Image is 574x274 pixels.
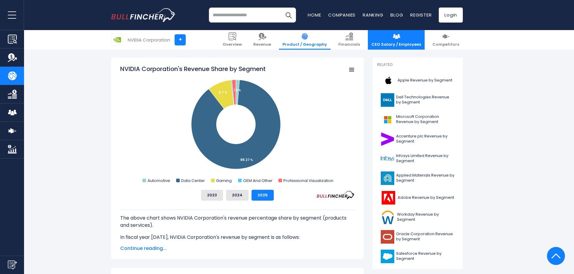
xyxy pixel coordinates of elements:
img: ORCL logo [381,230,394,244]
a: Companies [328,12,356,18]
a: Go to homepage [111,8,176,22]
a: Apple Revenue by Segment [377,72,458,89]
a: Overview [219,30,246,50]
img: bullfincher logo [111,8,176,22]
button: 2025 [252,190,274,201]
a: Register [410,12,432,18]
a: Product / Geography [279,30,331,50]
span: Oracle Corporation Revenue by Segment [396,232,455,242]
a: Salesforce Revenue by Segment [377,248,458,265]
a: Financials [335,30,364,50]
span: Dell Technologies Revenue by Segment [396,95,455,105]
img: AAPL logo [381,74,396,87]
span: CEO Salary / Employees [371,42,421,47]
img: WDAY logo [381,211,395,224]
span: Salesforce Revenue by Segment [396,251,455,261]
span: Overview [223,42,242,47]
span: Continue reading... [120,245,355,252]
a: Revenue [250,30,275,50]
a: Infosys Limited Revenue by Segment [377,150,458,167]
p: Related [377,62,458,67]
tspan: 8.7 % [219,90,227,95]
span: Revenue [253,42,271,47]
a: Workday Revenue by Segment [377,209,458,226]
text: Gaming [216,178,232,183]
span: Microsoft Corporation Revenue by Segment [396,114,455,125]
img: INFY logo [381,152,394,165]
a: Microsoft Corporation Revenue by Segment [377,111,458,128]
a: Login [439,8,463,23]
a: Dell Technologies Revenue by Segment [377,92,458,108]
p: In fiscal year [DATE], NVIDIA Corporation's revenue by segment is as follows: [120,234,355,241]
span: Product / Geography [282,42,327,47]
text: Automotive [148,178,170,183]
span: Adobe Revenue by Segment [398,195,454,200]
tspan: 1.3 % [234,88,241,92]
text: Data Center [181,178,205,183]
a: Ranking [363,12,383,18]
span: Competitors [432,42,459,47]
tspan: NVIDIA Corporation's Revenue Share by Segment [120,65,266,73]
tspan: 88.27 % [240,158,253,162]
button: 2024 [226,190,249,201]
text: OEM And Other [243,178,273,183]
a: Accenture plc Revenue by Segment [377,131,458,147]
button: 2023 [201,190,223,201]
span: Apple Revenue by Segment [398,78,452,83]
img: CRM logo [381,250,394,263]
div: NVIDIA Corporation [128,36,170,43]
img: MSFT logo [381,113,394,126]
img: ADBE logo [381,191,396,205]
a: CEO Salary / Employees [368,30,425,50]
span: Applied Materials Revenue by Segment [396,173,455,183]
span: Infosys Limited Revenue by Segment [396,153,455,164]
a: Adobe Revenue by Segment [377,189,458,206]
a: + [175,34,186,45]
a: Applied Materials Revenue by Segment [377,170,458,186]
img: DELL logo [381,93,394,107]
button: Search [281,8,296,23]
p: The above chart shows NVIDIA Corporation's revenue percentage share by segment (products and serv... [120,214,355,229]
span: Financials [338,42,360,47]
a: Blog [390,12,403,18]
span: Accenture plc Revenue by Segment [396,134,455,144]
a: Competitors [429,30,463,50]
a: Home [308,12,321,18]
img: AMAT logo [381,171,394,185]
svg: NVIDIA Corporation's Revenue Share by Segment [120,65,355,185]
a: Oracle Corporation Revenue by Segment [377,229,458,245]
img: ACN logo [381,132,394,146]
text: Professional Visualization [283,178,333,183]
span: Workday Revenue by Segment [397,212,455,222]
img: NVDA logo [111,34,123,45]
